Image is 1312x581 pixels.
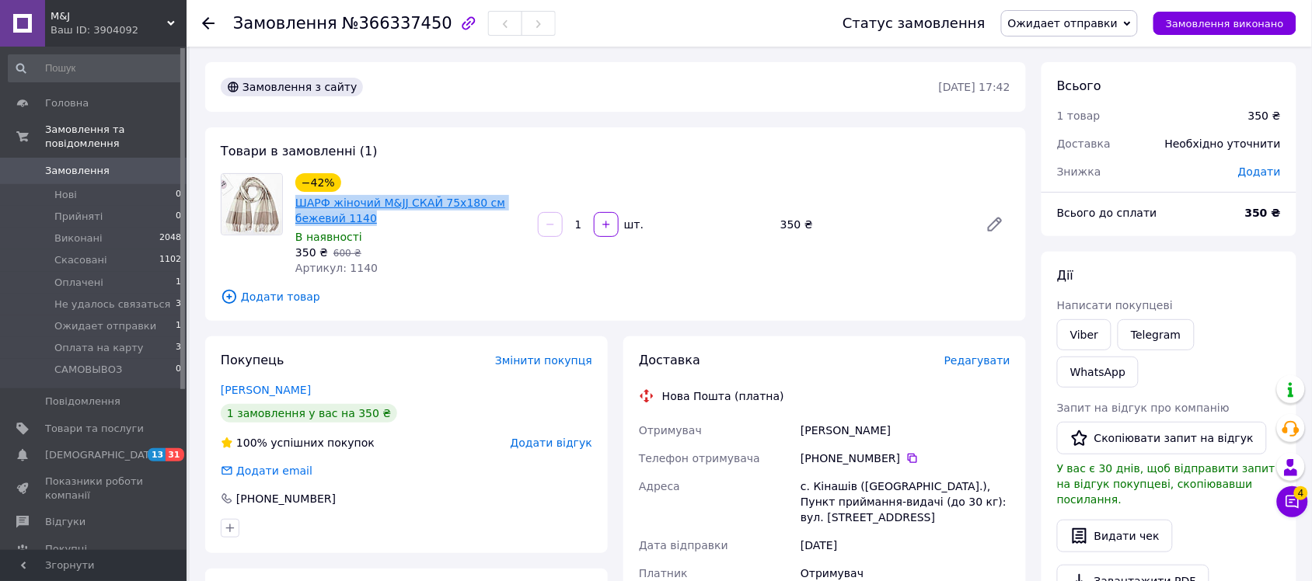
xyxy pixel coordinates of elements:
span: 3 [176,341,181,355]
span: Оплата на карту [54,341,144,355]
img: ШАРФ жіночий M&JJ СКАЙ 75х180 см бежевий 1140 [222,174,282,235]
span: [DEMOGRAPHIC_DATA] [45,448,160,462]
span: Замовлення та повідомлення [45,123,187,151]
span: Доставка [639,353,700,367]
span: 1 товар [1057,110,1101,122]
span: 1 [176,276,181,290]
div: успішних покупок [221,435,375,451]
span: Товари та послуги [45,422,144,436]
a: Telegram [1118,319,1194,350]
span: Телефон отримувача [639,452,760,464]
span: Дії [1057,268,1073,283]
span: Платник [639,567,688,579]
time: [DATE] 17:42 [939,81,1010,93]
span: Всього [1057,78,1101,93]
span: Адреса [639,480,680,492]
button: Скопіювати запит на відгук [1057,422,1267,454]
span: Додати [1238,165,1281,178]
div: [DATE] [797,531,1014,559]
span: 350 ₴ [295,246,328,259]
span: Не удалось связаться [54,297,170,311]
div: с. Кінашів ([GEOGRAPHIC_DATA].), Пункт приймання-видачі (до 30 кг): вул. [STREET_ADDRESS] [797,472,1014,531]
span: Покупці [45,542,87,556]
span: M&J [51,9,167,23]
span: 3 [176,297,181,311]
span: Дата відправки [639,539,728,551]
a: Viber [1057,319,1111,350]
div: Замовлення з сайту [221,78,363,96]
div: Необхідно уточнити [1156,127,1290,161]
div: [PHONE_NUMBER] [235,491,337,506]
div: [PHONE_NUMBER] [801,451,1010,466]
span: САМОВЫВОЗ [54,363,122,377]
span: Показники роботи компанії [45,475,144,503]
span: Змінити покупця [495,354,592,367]
span: 1 [176,319,181,333]
span: Головна [45,96,89,110]
span: 0 [176,188,181,202]
span: Ожидает отправки [54,319,156,333]
span: Додати товар [221,288,1010,305]
span: Отримувач [639,424,702,437]
div: Додати email [235,463,314,478]
span: 600 ₴ [333,248,361,259]
button: Замовлення виконано [1153,12,1296,35]
span: Доставка [1057,137,1111,150]
div: 350 ₴ [774,214,973,235]
span: 2048 [159,231,181,245]
b: 350 ₴ [1245,207,1281,219]
span: Виконані [54,231,103,245]
a: [PERSON_NAME] [221,384,311,396]
span: Прийняті [54,210,103,224]
span: У вас є 30 днів, щоб відправити запит на відгук покупцеві, скопіювавши посилання. [1057,462,1275,506]
div: Ваш ID: 3904092 [51,23,187,37]
span: 100% [236,437,267,449]
div: [PERSON_NAME] [797,416,1014,444]
span: 4 [1294,486,1308,500]
span: Товари в замовленні (1) [221,144,378,158]
span: Редагувати [944,354,1010,367]
button: Видати чек [1057,520,1173,552]
div: −42% [295,173,341,192]
span: Відгуки [45,515,85,529]
div: Повернутися назад [202,16,215,31]
span: 1102 [159,253,181,267]
div: Додати email [219,463,314,478]
span: Додати відгук [511,437,592,449]
a: ШАРФ жіночий M&JJ СКАЙ 75х180 см бежевий 1140 [295,197,505,224]
div: шт. [620,217,645,232]
a: Редагувати [979,209,1010,240]
span: Повідомлення [45,395,120,409]
span: 0 [176,363,181,377]
input: Пошук [8,54,183,82]
div: Нова Пошта (платна) [658,388,788,404]
a: WhatsApp [1057,357,1139,388]
span: Оплачені [54,276,103,290]
span: Покупець [221,353,284,367]
span: 13 [148,448,166,461]
span: Написати покупцеві [1057,299,1173,311]
div: Статус замовлення [843,16,986,31]
span: 0 [176,210,181,224]
div: 1 замовлення у вас на 350 ₴ [221,404,397,423]
span: Запит на відгук про компанію [1057,402,1230,414]
div: 350 ₴ [1248,108,1281,124]
span: В наявності [295,231,362,243]
span: Нові [54,188,77,202]
button: Чат з покупцем4 [1277,486,1308,517]
span: Замовлення [45,164,110,178]
span: 31 [166,448,183,461]
span: Ожидает отправки [1008,17,1118,30]
span: Артикул: 1140 [295,262,378,274]
span: Замовлення [233,14,337,33]
span: Знижка [1057,165,1101,178]
span: Скасовані [54,253,107,267]
span: Замовлення виконано [1166,18,1284,30]
span: №366337450 [342,14,452,33]
span: Всього до сплати [1057,207,1157,219]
